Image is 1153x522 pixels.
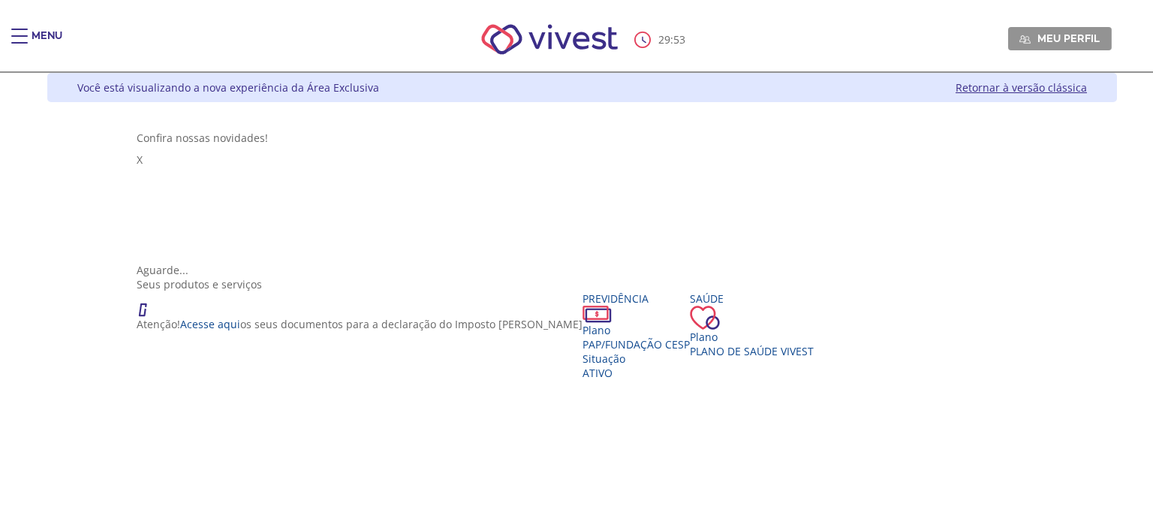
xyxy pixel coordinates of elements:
a: Previdência PlanoPAP/Fundação CESP SituaçãoAtivo [583,291,690,380]
img: Vivest [465,8,635,71]
div: Seus produtos e serviços [137,277,1028,291]
img: ico_atencao.png [137,291,162,317]
div: Plano [690,330,814,344]
a: Acesse aqui [180,317,240,331]
div: Você está visualizando a nova experiência da Área Exclusiva [77,80,379,95]
div: Confira nossas novidades! [137,131,1028,145]
a: Saúde PlanoPlano de Saúde VIVEST [690,291,814,358]
div: Saúde [690,291,814,306]
a: Retornar à versão clássica [956,80,1087,95]
div: Aguarde... [137,263,1028,277]
span: X [137,152,143,167]
img: Meu perfil [1019,34,1031,45]
div: Menu [32,29,62,59]
div: Previdência [583,291,690,306]
div: : [634,32,688,48]
p: Atenção! os seus documentos para a declaração do Imposto [PERSON_NAME] [137,317,583,331]
span: PAP/Fundação CESP [583,337,690,352]
div: Plano [583,323,690,337]
span: 53 [673,32,685,47]
a: Meu perfil [1008,27,1112,50]
span: Ativo [583,366,613,380]
span: Meu perfil [1037,32,1100,45]
div: Situação [583,352,690,366]
span: Plano de Saúde VIVEST [690,344,814,358]
img: ico_coracao.png [690,306,720,330]
img: ico_dinheiro.png [583,306,612,323]
span: 29 [658,32,670,47]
